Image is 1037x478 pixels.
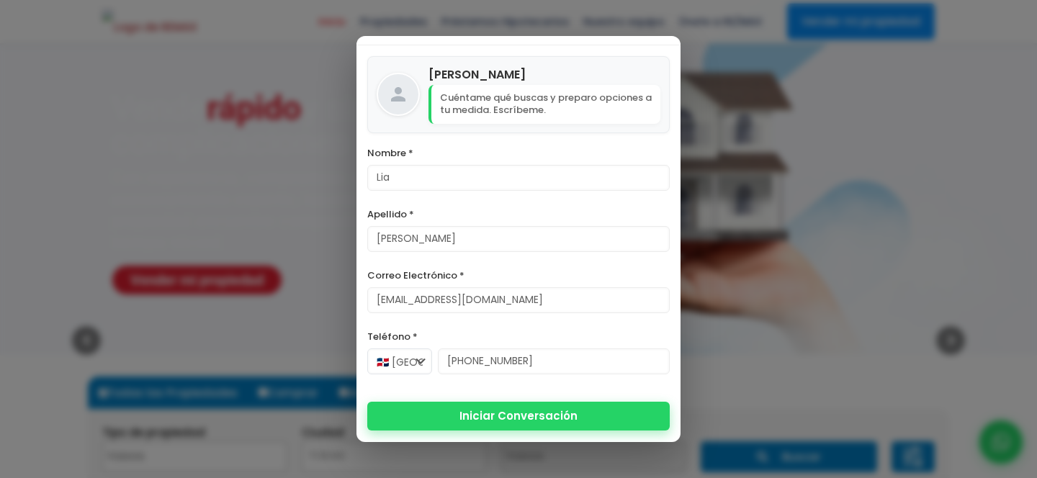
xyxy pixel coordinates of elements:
[367,266,670,284] label: Correo Electrónico *
[367,402,670,430] button: Iniciar Conversación
[428,85,660,124] p: Cuéntame qué buscas y preparo opciones a tu medida. Escríbeme.
[367,205,670,223] label: Apellido *
[438,348,670,374] input: 123-456-7890
[428,66,660,84] h4: [PERSON_NAME]
[367,144,670,162] label: Nombre *
[657,19,670,36] span: ×
[367,328,670,346] label: Teléfono *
